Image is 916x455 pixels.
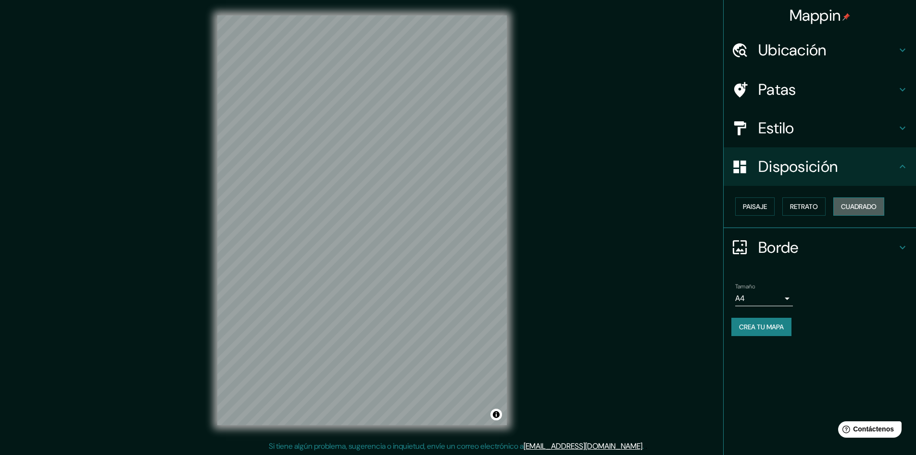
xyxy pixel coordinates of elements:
[524,441,642,451] a: [EMAIL_ADDRESS][DOMAIN_NAME]
[642,441,644,451] font: .
[735,197,775,216] button: Paisaje
[735,283,755,290] font: Tamaño
[735,293,745,303] font: A4
[830,417,905,444] iframe: Lanzador de widgets de ayuda
[724,228,916,267] div: Borde
[724,70,916,109] div: Patas
[758,237,799,258] font: Borde
[724,109,916,147] div: Estilo
[724,31,916,69] div: Ubicación
[739,323,784,331] font: Crea tu mapa
[758,156,838,177] font: Disposición
[490,409,502,420] button: Activar o desactivar atribución
[644,441,645,451] font: .
[758,118,794,138] font: Estilo
[269,441,524,451] font: Si tiene algún problema, sugerencia o inquietud, envíe un correo electrónico a
[790,202,818,211] font: Retrato
[841,202,877,211] font: Cuadrado
[842,13,850,21] img: pin-icon.png
[743,202,767,211] font: Paisaje
[758,79,796,100] font: Patas
[790,5,841,26] font: Mappin
[735,291,793,306] div: A4
[782,197,826,216] button: Retrato
[217,15,507,425] canvas: Mapa
[645,441,647,451] font: .
[724,147,916,186] div: Disposición
[731,318,791,336] button: Crea tu mapa
[833,197,884,216] button: Cuadrado
[758,40,827,60] font: Ubicación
